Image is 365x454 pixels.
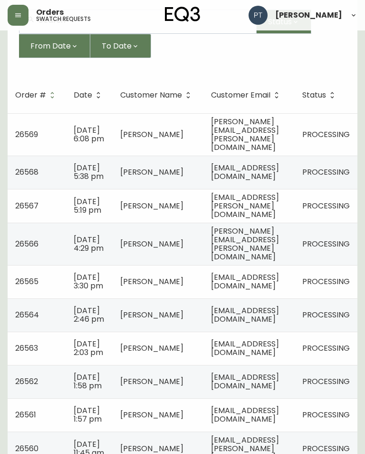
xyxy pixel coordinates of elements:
span: PROCESSING [302,276,350,287]
span: [DATE] 1:58 pm [74,372,102,391]
span: 26563 [15,343,38,354]
span: [DATE] 2:03 pm [74,338,103,358]
span: [PERSON_NAME][EMAIL_ADDRESS][PERSON_NAME][DOMAIN_NAME] [211,226,279,262]
span: [EMAIL_ADDRESS][DOMAIN_NAME] [211,272,279,291]
span: [DATE] 4:29 pm [74,234,104,254]
span: PROCESSING [302,343,350,354]
span: Customer Name [120,92,182,98]
span: Customer Email [211,91,283,99]
span: PROCESSING [302,376,350,387]
span: [PERSON_NAME] [120,129,183,140]
span: [PERSON_NAME] [120,276,183,287]
span: 26567 [15,200,38,211]
span: [EMAIL_ADDRESS][DOMAIN_NAME] [211,338,279,358]
span: PROCESSING [302,129,350,140]
span: To Date [102,40,132,52]
span: PROCESSING [302,238,350,249]
span: [DATE] 5:38 pm [74,162,104,182]
span: [PERSON_NAME] [275,11,342,19]
span: [DATE] 6:08 pm [74,125,104,144]
span: [DATE] 5:19 pm [74,196,101,216]
span: Customer Name [120,91,194,99]
span: [PERSON_NAME][EMAIL_ADDRESS][PERSON_NAME][DOMAIN_NAME] [211,116,279,153]
span: 26560 [15,443,38,454]
span: 26564 [15,309,39,320]
span: [EMAIL_ADDRESS][DOMAIN_NAME] [211,372,279,391]
span: Date [74,92,92,98]
span: 26569 [15,129,38,140]
span: [PERSON_NAME] [120,238,183,249]
h5: swatch requests [36,16,91,22]
span: Status [302,92,326,98]
span: [PERSON_NAME] [120,443,183,454]
span: 26561 [15,409,36,420]
button: To Date [90,34,151,58]
span: 26562 [15,376,38,387]
span: [EMAIL_ADDRESS][DOMAIN_NAME] [211,305,279,325]
span: [EMAIL_ADDRESS][PERSON_NAME][DOMAIN_NAME] [211,192,279,220]
span: PROCESSING [302,200,350,211]
span: Customer Email [211,92,270,98]
span: [EMAIL_ADDRESS][DOMAIN_NAME] [211,162,279,182]
span: [PERSON_NAME] [120,409,183,420]
span: Status [302,91,338,99]
img: logo [165,7,200,22]
span: [PERSON_NAME] [120,376,183,387]
span: PROCESSING [302,409,350,420]
button: From Date [19,34,90,58]
span: [PERSON_NAME] [120,309,183,320]
img: 986dcd8e1aab7847125929f325458823 [249,6,268,25]
span: 26566 [15,238,38,249]
span: Date [74,91,105,99]
span: PROCESSING [302,167,350,178]
span: [PERSON_NAME] [120,167,183,178]
span: Order # [15,91,58,99]
span: PROCESSING [302,309,350,320]
span: [EMAIL_ADDRESS][DOMAIN_NAME] [211,405,279,424]
span: [PERSON_NAME] [120,200,183,211]
span: [DATE] 1:57 pm [74,405,102,424]
span: [PERSON_NAME] [120,343,183,354]
span: 26568 [15,167,38,178]
span: [DATE] 2:46 pm [74,305,104,325]
span: From Date [30,40,71,52]
span: Order # [15,92,46,98]
span: [DATE] 3:30 pm [74,272,103,291]
span: Orders [36,9,64,16]
span: 26565 [15,276,38,287]
span: PROCESSING [302,443,350,454]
